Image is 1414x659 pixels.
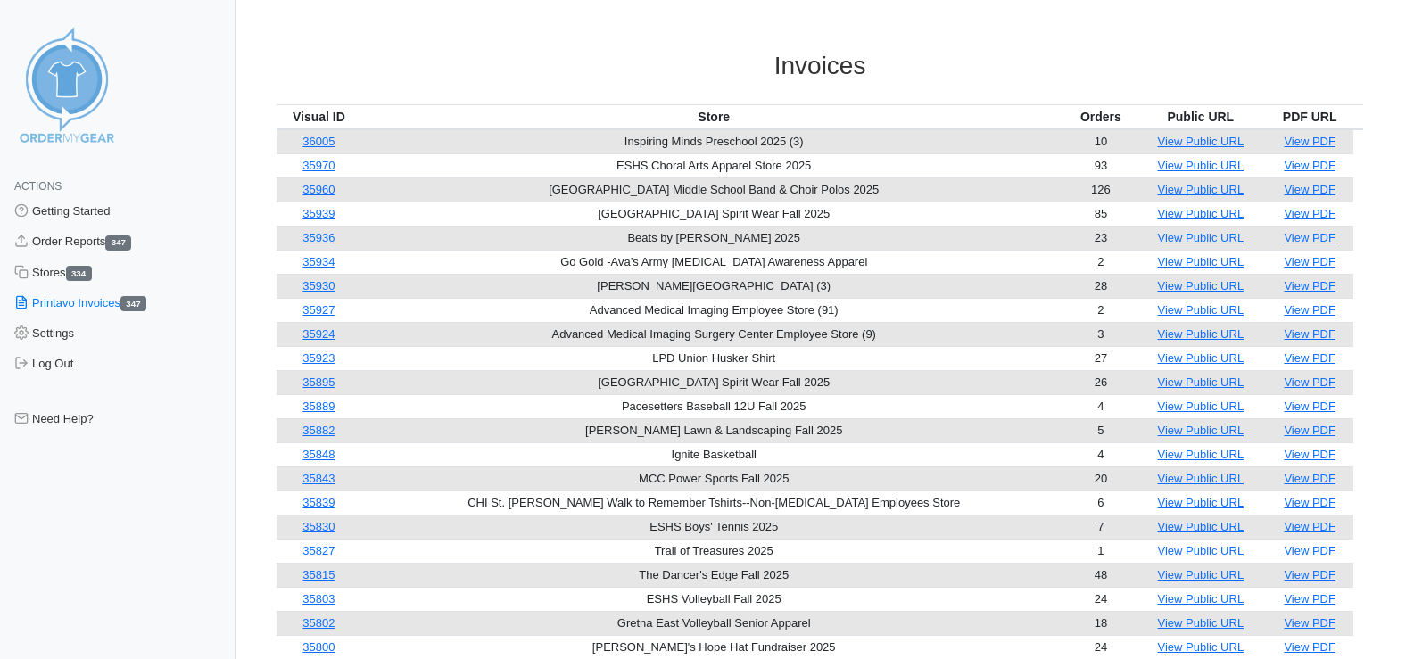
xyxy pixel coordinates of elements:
td: Inspiring Minds Preschool 2025 (3) [361,129,1067,154]
a: 35848 [302,448,335,461]
a: 35934 [302,255,335,268]
td: 3 [1067,322,1135,346]
a: View Public URL [1158,616,1244,630]
a: View Public URL [1158,207,1244,220]
td: Trail of Treasures 2025 [361,539,1067,563]
a: View PDF [1284,424,1335,437]
td: 4 [1067,442,1135,466]
td: ESHS Boys' Tennis 2025 [361,515,1067,539]
a: View Public URL [1158,400,1244,413]
a: View Public URL [1158,640,1244,654]
a: 35930 [302,279,335,292]
td: 6 [1067,490,1135,515]
a: View Public URL [1158,375,1244,389]
th: PDF URL [1267,104,1353,129]
td: Advanced Medical Imaging Surgery Center Employee Store (9) [361,322,1067,346]
td: 27 [1067,346,1135,370]
a: View Public URL [1158,255,1244,268]
td: 1 [1067,539,1135,563]
a: View Public URL [1158,592,1244,605]
a: View PDF [1284,159,1335,172]
td: CHI St. [PERSON_NAME] Walk to Remember Tshirts--Non-[MEDICAL_DATA] Employees Store [361,490,1067,515]
td: 10 [1067,129,1135,154]
td: Pacesetters Baseball 12U Fall 2025 [361,394,1067,418]
td: ESHS Volleyball Fall 2025 [361,587,1067,611]
a: View Public URL [1158,135,1244,148]
a: View PDF [1284,520,1335,533]
a: 35843 [302,472,335,485]
td: 2 [1067,250,1135,274]
td: Gretna East Volleyball Senior Apparel [361,611,1067,635]
a: View PDF [1284,279,1335,292]
h3: Invoices [277,51,1363,81]
td: Advanced Medical Imaging Employee Store (91) [361,298,1067,322]
a: 35923 [302,351,335,365]
a: 35927 [302,303,335,317]
td: 7 [1067,515,1135,539]
a: View Public URL [1158,520,1244,533]
a: View PDF [1284,231,1335,244]
a: View PDF [1284,327,1335,341]
a: View Public URL [1158,568,1244,581]
a: View PDF [1284,255,1335,268]
td: Ignite Basketball [361,442,1067,466]
td: 48 [1067,563,1135,587]
a: 35839 [302,496,335,509]
a: 35936 [302,231,335,244]
a: 35924 [302,327,335,341]
td: 18 [1067,611,1135,635]
td: 2 [1067,298,1135,322]
td: [GEOGRAPHIC_DATA] Spirit Wear Fall 2025 [361,370,1067,394]
a: View PDF [1284,135,1335,148]
a: View Public URL [1158,327,1244,341]
th: Orders [1067,104,1135,129]
span: Actions [14,180,62,193]
a: 35939 [302,207,335,220]
a: View PDF [1284,616,1335,630]
td: 26 [1067,370,1135,394]
td: LPD Union Husker Shirt [361,346,1067,370]
a: View PDF [1284,375,1335,389]
td: [PERSON_NAME][GEOGRAPHIC_DATA] (3) [361,274,1067,298]
a: View PDF [1284,207,1335,220]
a: View PDF [1284,496,1335,509]
th: Public URL [1135,104,1267,129]
a: 35895 [302,375,335,389]
a: View PDF [1284,640,1335,654]
a: View PDF [1284,303,1335,317]
a: View Public URL [1158,496,1244,509]
a: View PDF [1284,183,1335,196]
td: [GEOGRAPHIC_DATA] Spirit Wear Fall 2025 [361,202,1067,226]
span: 347 [120,296,146,311]
a: View Public URL [1158,183,1244,196]
a: View Public URL [1158,279,1244,292]
td: [PERSON_NAME]'s Hope Hat Fundraiser 2025 [361,635,1067,659]
a: 36005 [302,135,335,148]
a: 35803 [302,592,335,605]
a: 35960 [302,183,335,196]
td: 5 [1067,418,1135,442]
td: 24 [1067,635,1135,659]
a: 35830 [302,520,335,533]
span: 334 [66,266,92,281]
a: View PDF [1284,448,1335,461]
span: 347 [105,235,131,251]
a: 35970 [302,159,335,172]
th: Visual ID [277,104,360,129]
td: 126 [1067,177,1135,202]
td: ESHS Choral Arts Apparel Store 2025 [361,153,1067,177]
td: 20 [1067,466,1135,490]
a: View PDF [1284,544,1335,557]
a: 35827 [302,544,335,557]
td: [GEOGRAPHIC_DATA] Middle School Band & Choir Polos 2025 [361,177,1067,202]
th: Store [361,104,1067,129]
td: The Dancer's Edge Fall 2025 [361,563,1067,587]
td: 85 [1067,202,1135,226]
a: View Public URL [1158,424,1244,437]
a: 35815 [302,568,335,581]
a: View Public URL [1158,231,1244,244]
td: Beats by [PERSON_NAME] 2025 [361,226,1067,250]
td: 24 [1067,587,1135,611]
a: View Public URL [1158,303,1244,317]
a: 35802 [302,616,335,630]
